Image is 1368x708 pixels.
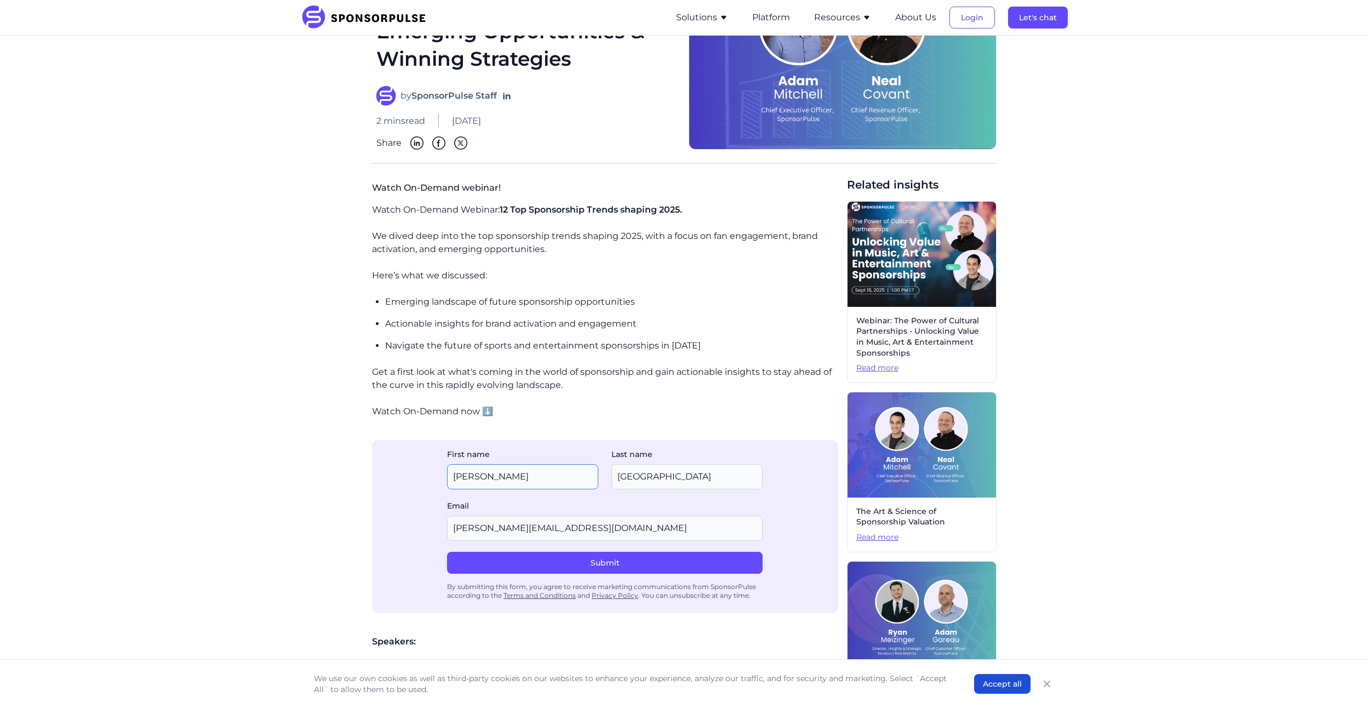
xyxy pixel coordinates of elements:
[847,201,997,383] a: Webinar: The Power of Cultural Partnerships - Unlocking Value in Music, Art & Entertainment Spons...
[385,339,838,352] p: Navigate the future of sports and entertainment sponsorships in [DATE]
[314,673,952,695] p: We use our own cookies as well as third-party cookies on our websites to enhance your experience,...
[501,90,512,101] a: Follow on LinkedIn
[752,13,790,22] a: Platform
[856,532,987,543] span: Read more
[432,136,445,150] img: Facebook
[592,591,638,599] a: Privacy Policy
[949,7,995,28] button: Login
[400,89,497,102] span: by
[447,578,763,604] div: By submitting this form, you agree to receive marketing communications from SponsorPulse accordin...
[848,392,996,498] img: On-Demand-Webinar Cover Image
[376,115,425,128] span: 2 mins read
[847,392,997,552] a: The Art & Science of Sponsorship ValuationRead more
[895,11,936,24] button: About Us
[856,363,987,374] span: Read more
[500,204,682,215] span: 12 Top Sponsorship Trends shaping 2025.
[376,86,396,106] img: SponsorPulse Staff
[847,177,997,192] span: Related insights
[372,636,416,647] span: Speakers:
[856,316,987,358] span: Webinar: The Power of Cultural Partnerships - Unlocking Value in Music, Art & Entertainment Spons...
[856,506,987,528] span: The Art & Science of Sponsorship Valuation
[974,674,1031,694] button: Accept all
[372,366,838,392] p: Get a first look at what's coming in the world of sponsorship and gain actionable insights to sta...
[1039,676,1055,692] button: Close
[1008,7,1068,28] button: Let's chat
[376,136,402,150] span: Share
[1313,655,1368,708] iframe: Chat Widget
[503,591,576,599] a: Terms and Conditions
[372,405,838,418] p: Watch On-Demand now ⬇️
[447,552,763,574] button: Submit
[611,449,763,460] label: Last name
[385,317,838,330] p: Actionable insights for brand activation and engagement
[814,11,871,24] button: Resources
[452,115,481,128] span: [DATE]
[410,136,423,150] img: Linkedin
[372,177,838,203] p: Watch On-Demand webinar!
[447,449,598,460] label: First name
[372,269,838,282] p: Here’s what we discussed:
[372,203,838,216] p: Watch On-Demand Webinar:
[454,136,467,150] img: Twitter
[301,5,434,30] img: SponsorPulse
[676,11,728,24] button: Solutions
[372,230,838,256] p: We dived deep into the top sponsorship trends shaping 2025, with a focus on fan engagement, brand...
[1008,13,1068,22] a: Let's chat
[895,13,936,22] a: About Us
[385,295,838,309] p: Emerging landscape of future sponsorship opportunities
[447,500,763,511] label: Email
[752,11,790,24] button: Platform
[848,202,996,307] img: Webinar header image
[949,13,995,22] a: Login
[411,90,497,101] strong: SponsorPulse Staff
